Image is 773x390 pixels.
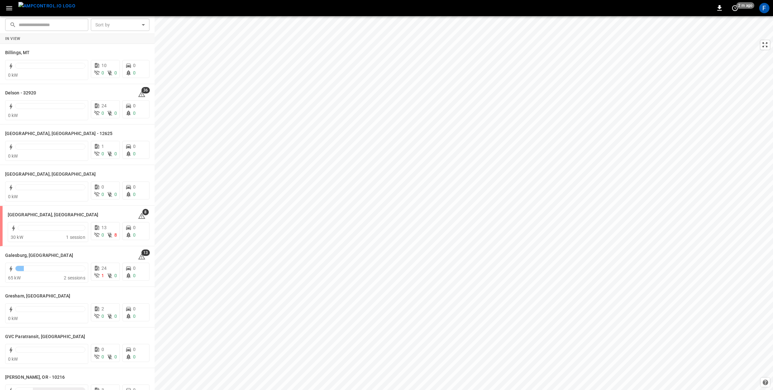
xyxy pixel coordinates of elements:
[101,63,107,68] span: 10
[101,111,104,116] span: 0
[5,252,73,259] h6: Galesburg, IL
[66,235,85,240] span: 1 session
[133,273,136,278] span: 0
[101,151,104,156] span: 0
[141,249,150,256] span: 13
[101,70,104,75] span: 0
[101,314,104,319] span: 0
[736,2,754,9] span: 2 m ago
[133,70,136,75] span: 0
[114,151,117,156] span: 0
[101,354,104,359] span: 0
[133,306,136,311] span: 0
[101,266,107,271] span: 24
[133,103,136,108] span: 0
[114,111,117,116] span: 0
[101,184,104,190] span: 0
[133,184,136,190] span: 0
[8,73,18,78] span: 0 kW
[5,293,71,300] h6: Gresham, OR
[8,275,21,280] span: 65 kW
[133,144,136,149] span: 0
[133,151,136,156] span: 0
[114,232,117,238] span: 8
[101,232,104,238] span: 0
[8,356,18,362] span: 0 kW
[730,3,740,13] button: set refresh interval
[114,354,117,359] span: 0
[5,333,85,340] h6: GVC Paratransit, NY
[101,103,107,108] span: 24
[5,90,36,97] h6: Delson - 32920
[64,275,85,280] span: 2 sessions
[114,273,117,278] span: 0
[133,111,136,116] span: 0
[133,347,136,352] span: 0
[5,130,112,137] h6: East Orange, NJ - 12625
[101,144,104,149] span: 1
[5,374,65,381] h6: Hubbard, OR - 10216
[8,113,18,118] span: 0 kW
[5,171,96,178] h6: Edwardsville, IL
[133,266,136,271] span: 0
[8,211,99,219] h6: El Dorado Springs, MO
[133,314,136,319] span: 0
[133,225,136,230] span: 0
[114,192,117,197] span: 0
[759,3,769,13] div: profile-icon
[155,16,773,390] canvas: Map
[5,36,21,41] strong: In View
[101,225,107,230] span: 13
[8,194,18,199] span: 0 kW
[101,273,104,278] span: 1
[133,354,136,359] span: 0
[114,314,117,319] span: 0
[18,2,75,10] img: ampcontrol.io logo
[133,232,136,238] span: 0
[101,306,104,311] span: 2
[133,63,136,68] span: 0
[101,347,104,352] span: 0
[114,70,117,75] span: 0
[133,192,136,197] span: 0
[5,49,30,56] h6: Billings, MT
[8,316,18,321] span: 0 kW
[101,192,104,197] span: 0
[141,87,150,93] span: 36
[142,209,149,215] span: 8
[11,235,23,240] span: 30 kW
[8,153,18,159] span: 0 kW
